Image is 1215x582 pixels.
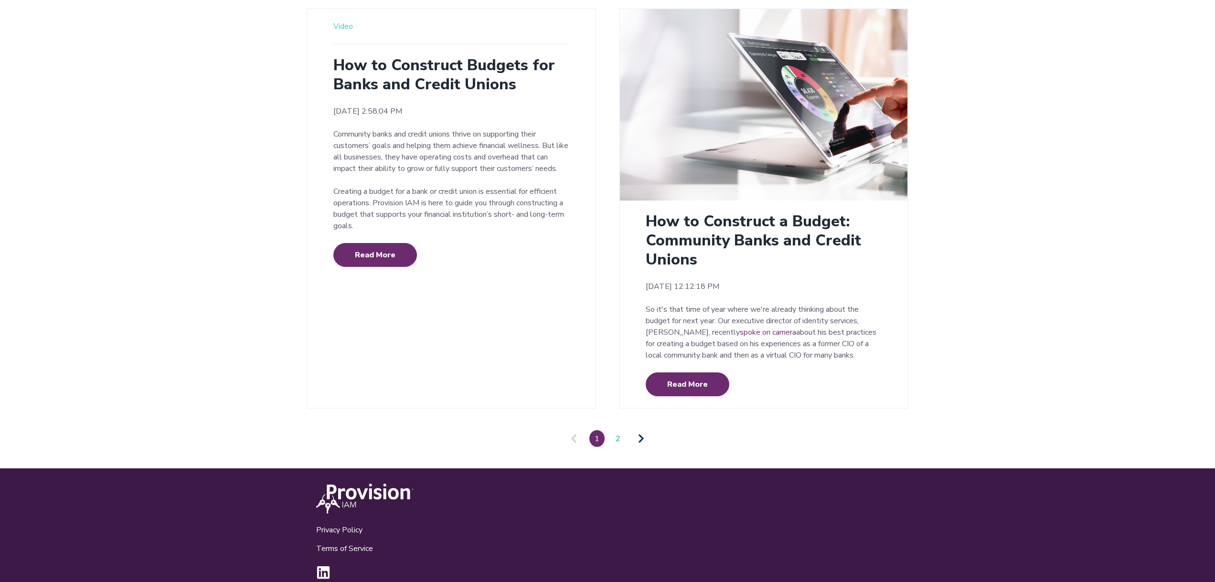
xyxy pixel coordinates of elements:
[333,128,569,174] p: Community banks and credit unions thrive on supporting their customers’ goals and helping them ac...
[646,304,882,361] p: So it's that time of year where we're already thinking about the budget for next year. Our execut...
[333,55,555,95] a: How to Construct Budgets for Banks and Credit Unions
[646,281,882,292] time: [DATE] 12:12:18 PM
[333,106,569,117] time: [DATE] 2:58:04 PM
[316,517,590,565] div: Navigation Menu
[307,430,908,447] nav: Pagination
[316,525,362,535] a: Privacy Policy
[646,372,729,396] a: Read More
[740,327,796,338] a: spoke on camera
[333,21,353,32] a: Video
[646,211,861,270] a: How to Construct a Budget: Community Banks and Credit Unions
[316,543,373,554] a: Terms of Service
[333,186,569,232] p: Creating a budget for a bank or credit union is essential for efficient operations. Provision IAM...
[316,484,414,514] img: ProvisionIAM-Logo-White@3x
[589,430,605,447] a: Go to page 1
[333,243,417,267] a: Read More
[610,430,626,447] a: Go to page 2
